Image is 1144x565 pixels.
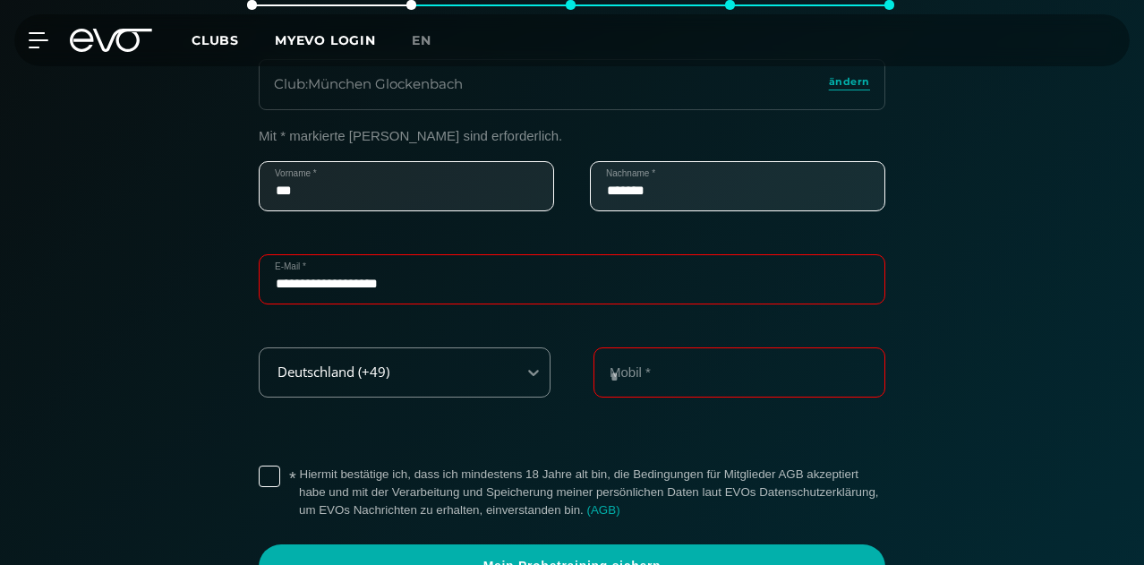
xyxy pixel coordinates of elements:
[259,128,885,143] p: Mit * markierte [PERSON_NAME] sind erforderlich.
[299,466,885,519] label: Hiermit bestätige ich, dass ich mindestens 18 Jahre alt bin, die Bedingungen für Mitglieder AGB a...
[275,32,376,48] a: MYEVO LOGIN
[412,30,453,51] a: en
[274,74,463,95] div: Club : München Glockenbach
[587,503,620,517] a: (AGB)
[412,32,431,48] span: en
[192,31,275,48] a: Clubs
[261,364,504,380] div: Deutschland (+49)
[192,32,239,48] span: Clubs
[829,74,870,95] a: ändern
[829,74,870,90] span: ändern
